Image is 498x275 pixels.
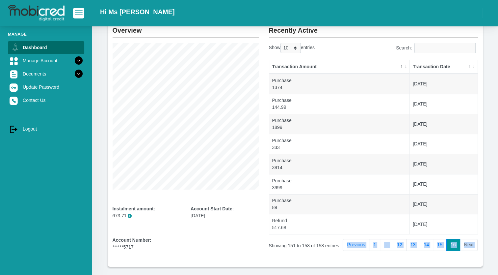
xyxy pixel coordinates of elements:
td: Purchase 3999 [269,174,410,194]
select: Showentries [280,43,301,53]
a: Manage Account [8,54,84,67]
span: i [128,214,132,218]
a: Logout [8,123,84,135]
a: 13 [406,239,420,251]
td: [DATE] [410,214,477,234]
li: Manage [8,31,84,37]
img: logo-mobicred.svg [8,5,65,21]
b: Account Start Date: [191,206,234,211]
td: Purchase 3914 [269,154,410,174]
td: [DATE] [410,154,477,174]
a: Dashboard [8,41,84,54]
td: [DATE] [410,194,477,214]
label: Show entries [269,43,315,53]
a: 14 [420,239,433,251]
a: 15 [433,239,447,251]
div: [DATE] [191,205,259,219]
a: 1 [369,239,380,251]
h2: Recently Active [269,21,478,34]
td: [DATE] [410,174,477,194]
a: 12 [393,239,406,251]
th: Transaction Amount: activate to sort column descending [269,60,410,74]
label: Search: [396,43,478,53]
a: Previous [343,239,369,251]
b: Instalment amount: [113,206,155,211]
a: 16 [446,239,460,251]
a: Update Password [8,81,84,93]
p: 673.71 [113,212,181,219]
td: Refund 517.68 [269,214,410,234]
td: Purchase 144.99 [269,94,410,114]
div: Showing 151 to 158 of 158 entries [269,238,350,249]
h2: Hi Ms [PERSON_NAME] [100,8,175,16]
th: Transaction Date: activate to sort column ascending [410,60,477,74]
input: Search: [414,43,476,53]
td: [DATE] [410,114,477,134]
td: Purchase 1899 [269,114,410,134]
td: Purchase 89 [269,194,410,214]
a: Contact Us [8,94,84,107]
td: Purchase 333 [269,134,410,154]
h2: Overview [113,21,259,34]
a: Documents [8,68,84,80]
td: [DATE] [410,74,477,94]
td: [DATE] [410,134,477,154]
b: Account Number: [113,237,151,243]
td: [DATE] [410,94,477,114]
td: Purchase 1374 [269,74,410,94]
